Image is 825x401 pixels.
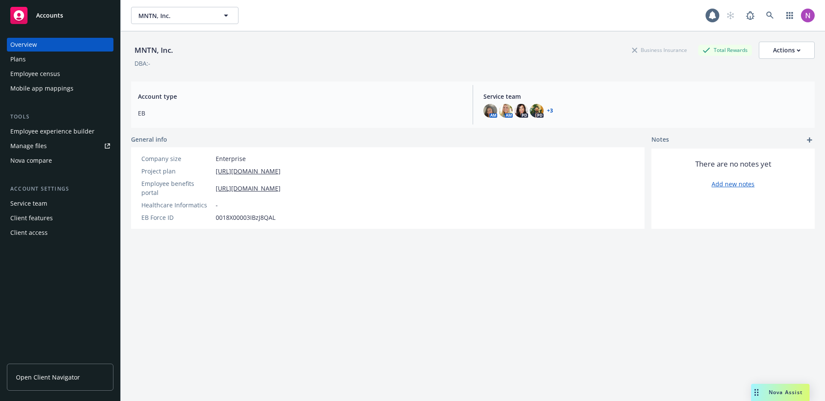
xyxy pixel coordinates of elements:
[138,92,462,101] span: Account type
[10,154,52,167] div: Nova compare
[141,154,212,163] div: Company size
[751,384,810,401] button: Nova Assist
[801,9,815,22] img: photo
[769,389,803,396] span: Nova Assist
[7,185,113,193] div: Account settings
[131,135,167,144] span: General info
[7,52,113,66] a: Plans
[36,12,63,19] span: Accounts
[216,184,281,193] a: [URL][DOMAIN_NAME]
[10,82,73,95] div: Mobile app mappings
[651,135,669,145] span: Notes
[141,167,212,176] div: Project plan
[10,67,60,81] div: Employee census
[10,38,37,52] div: Overview
[10,197,47,210] div: Service team
[7,226,113,240] a: Client access
[216,200,218,210] span: -
[7,3,113,27] a: Accounts
[759,42,815,59] button: Actions
[7,82,113,95] a: Mobile app mappings
[698,45,752,55] div: Total Rewards
[134,59,150,68] div: DBA: -
[141,200,212,210] div: Healthcare Informatics
[10,226,48,240] div: Client access
[7,112,113,121] div: Tools
[131,7,238,24] button: MNTN, Inc.
[10,211,53,225] div: Client features
[751,384,762,401] div: Drag to move
[10,125,95,138] div: Employee experience builder
[7,154,113,167] a: Nova compare
[10,139,47,153] div: Manage files
[16,373,80,382] span: Open Client Navigator
[483,104,497,118] img: photo
[141,213,212,222] div: EB Force ID
[773,42,801,58] div: Actions
[7,38,113,52] a: Overview
[514,104,528,118] img: photo
[781,7,798,24] a: Switch app
[216,154,246,163] span: Enterprise
[7,125,113,138] a: Employee experience builder
[628,45,691,55] div: Business Insurance
[7,211,113,225] a: Client features
[761,7,779,24] a: Search
[742,7,759,24] a: Report a Bug
[141,179,212,197] div: Employee benefits portal
[722,7,739,24] a: Start snowing
[10,52,26,66] div: Plans
[216,167,281,176] a: [URL][DOMAIN_NAME]
[138,11,213,20] span: MNTN, Inc.
[547,108,553,113] a: +3
[530,104,544,118] img: photo
[7,197,113,210] a: Service team
[712,179,755,188] a: Add new notes
[216,213,275,222] span: 0018X00003IBzJ8QAL
[138,109,462,118] span: EB
[7,139,113,153] a: Manage files
[483,92,808,101] span: Service team
[7,67,113,81] a: Employee census
[499,104,513,118] img: photo
[804,135,815,145] a: add
[131,45,177,56] div: MNTN, Inc.
[695,159,771,169] span: There are no notes yet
